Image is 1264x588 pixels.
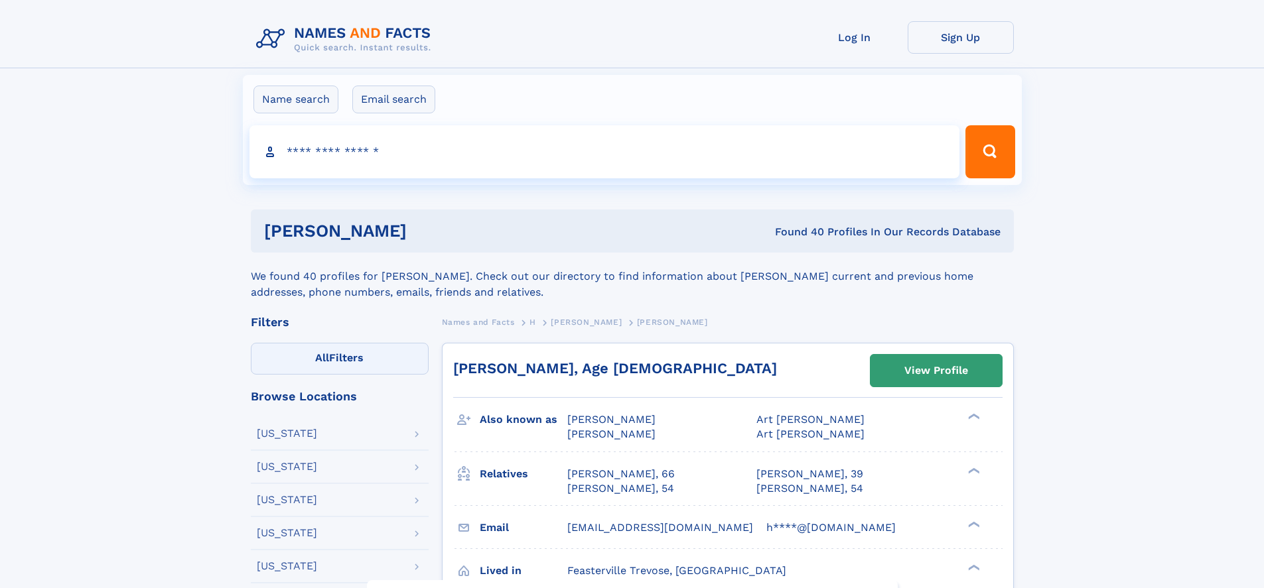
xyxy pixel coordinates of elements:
[352,86,435,113] label: Email search
[480,463,567,485] h3: Relatives
[591,225,1001,239] div: Found 40 Profiles In Our Records Database
[567,428,656,440] span: [PERSON_NAME]
[251,21,442,57] img: Logo Names and Facts
[567,564,786,577] span: Feasterville Trevose, [GEOGRAPHIC_DATA]
[529,314,536,330] a: H
[567,413,656,426] span: [PERSON_NAME]
[567,467,675,481] a: [PERSON_NAME], 66
[251,253,1014,300] div: We found 40 profiles for [PERSON_NAME]. Check out our directory to find information about [PERSON...
[965,466,981,475] div: ❯
[480,516,567,539] h3: Email
[756,467,863,481] a: [PERSON_NAME], 39
[257,428,317,439] div: [US_STATE]
[251,390,429,402] div: Browse Locations
[480,408,567,431] h3: Also known as
[567,521,753,534] span: [EMAIL_ADDRESS][DOMAIN_NAME]
[257,495,317,505] div: [US_STATE]
[567,481,674,496] a: [PERSON_NAME], 54
[904,355,968,386] div: View Profile
[965,563,981,571] div: ❯
[802,21,908,54] a: Log In
[965,125,1015,178] button: Search Button
[249,125,960,178] input: search input
[480,559,567,582] h3: Lived in
[756,481,863,496] a: [PERSON_NAME], 54
[965,520,981,528] div: ❯
[551,314,622,330] a: [PERSON_NAME]
[253,86,338,113] label: Name search
[756,428,865,440] span: Art [PERSON_NAME]
[257,561,317,571] div: [US_STATE]
[442,314,515,330] a: Names and Facts
[908,21,1014,54] a: Sign Up
[257,461,317,472] div: [US_STATE]
[257,528,317,538] div: [US_STATE]
[453,360,777,377] a: [PERSON_NAME], Age [DEMOGRAPHIC_DATA]
[637,318,708,327] span: [PERSON_NAME]
[251,343,429,375] label: Filters
[251,316,429,328] div: Filters
[756,413,865,426] span: Art [PERSON_NAME]
[965,412,981,421] div: ❯
[529,318,536,327] span: H
[551,318,622,327] span: [PERSON_NAME]
[264,223,591,239] h1: [PERSON_NAME]
[315,351,329,364] span: All
[871,355,1002,386] a: View Profile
